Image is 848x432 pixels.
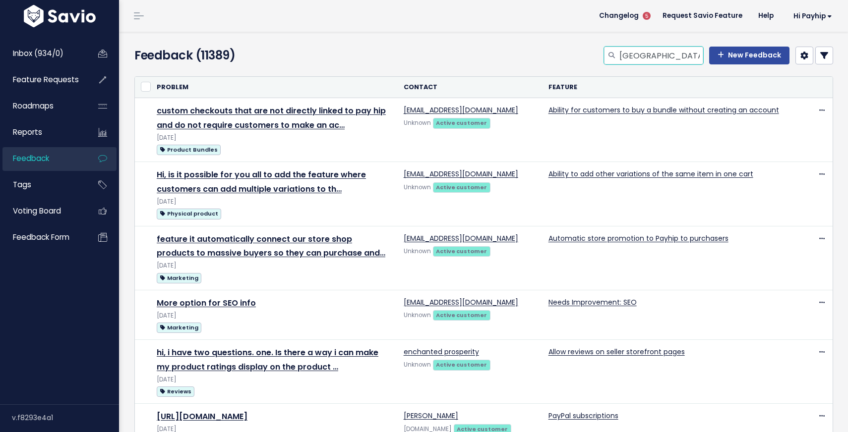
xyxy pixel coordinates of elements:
a: Inbox (934/0) [2,42,82,65]
a: Request Savio Feature [655,8,750,23]
span: Voting Board [13,206,61,216]
span: Feature Requests [13,74,79,85]
a: hi, i have two questions. one. Is there a way i can make my product ratings display on the product … [157,347,378,373]
span: Reports [13,127,42,137]
th: Problem [151,77,398,98]
a: Active customer [433,310,490,320]
span: Unknown [404,183,431,191]
div: [DATE] [157,197,392,207]
span: 5 [643,12,651,20]
a: [EMAIL_ADDRESS][DOMAIN_NAME] [404,233,518,243]
a: Active customer [433,182,490,192]
span: Product Bundles [157,145,221,155]
a: More option for SEO info [157,297,256,309]
a: custom checkouts that are not directly linked to pay hip and do not require customers to make an ac… [157,105,386,131]
strong: Active customer [436,247,487,255]
a: Product Bundles [157,143,221,156]
span: Unknown [404,119,431,127]
strong: Active customer [436,361,487,369]
a: Allow reviews on seller storefront pages [548,347,685,357]
span: Marketing [157,323,201,333]
a: Roadmaps [2,95,82,117]
span: Hi Payhip [793,12,832,20]
a: Voting Board [2,200,82,222]
span: Physical product [157,209,221,219]
span: Tags [13,179,31,190]
div: [DATE] [157,133,392,143]
a: PayPal subscriptions [548,411,618,421]
a: Active customer [433,359,490,369]
a: Needs Improvement: SEO [548,297,637,307]
h4: Feedback (11389) [134,47,358,64]
img: logo-white.9d6f32f41409.svg [21,5,98,27]
div: [DATE] [157,311,392,321]
a: Active customer [433,246,490,256]
a: Ability for customers to buy a bundle without creating an account [548,105,779,115]
a: Active customer [433,117,490,127]
a: [EMAIL_ADDRESS][DOMAIN_NAME] [404,297,518,307]
a: Feature Requests [2,68,82,91]
a: [PERSON_NAME] [404,411,458,421]
span: Unknown [404,247,431,255]
span: Feedback [13,153,49,163]
strong: Active customer [436,311,487,319]
th: Feature [543,77,798,98]
a: Tags [2,173,82,196]
span: Reviews [157,386,194,397]
a: Feedback form [2,226,82,249]
a: New Feedback [709,47,789,64]
span: Marketing [157,273,201,283]
a: Physical product [157,207,221,219]
div: [DATE] [157,375,392,385]
a: Automatic store promotion to Payhip to purchasers [548,233,728,243]
span: Feedback form [13,232,69,242]
a: [EMAIL_ADDRESS][DOMAIN_NAME] [404,169,518,179]
a: Help [750,8,782,23]
div: v.f8293e4a1 [12,405,119,431]
a: [EMAIL_ADDRESS][DOMAIN_NAME] [404,105,518,115]
a: Hi Payhip [782,8,840,24]
span: Inbox (934/0) [13,48,63,58]
span: Changelog [599,12,639,19]
a: Reviews [157,385,194,397]
a: Feedback [2,147,82,170]
a: Hi, is it possible for you all to add the feature where customers can add multiple variations to th… [157,169,366,195]
span: Unknown [404,361,431,369]
a: Marketing [157,271,201,284]
strong: Active customer [436,183,487,191]
div: [DATE] [157,261,392,271]
th: Contact [398,77,543,98]
a: feature it automatically connect our store shop products to massive buyers so they can purchase and… [157,233,385,259]
a: Marketing [157,321,201,333]
a: Ability to add other variations of the same item in one cart [548,169,753,179]
a: [URL][DOMAIN_NAME] [157,411,247,422]
span: Unknown [404,311,431,319]
strong: Active customer [436,119,487,127]
a: Reports [2,121,82,144]
a: enchanted prosperity [404,347,479,357]
input: Search feedback... [618,47,703,64]
span: Roadmaps [13,101,54,111]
